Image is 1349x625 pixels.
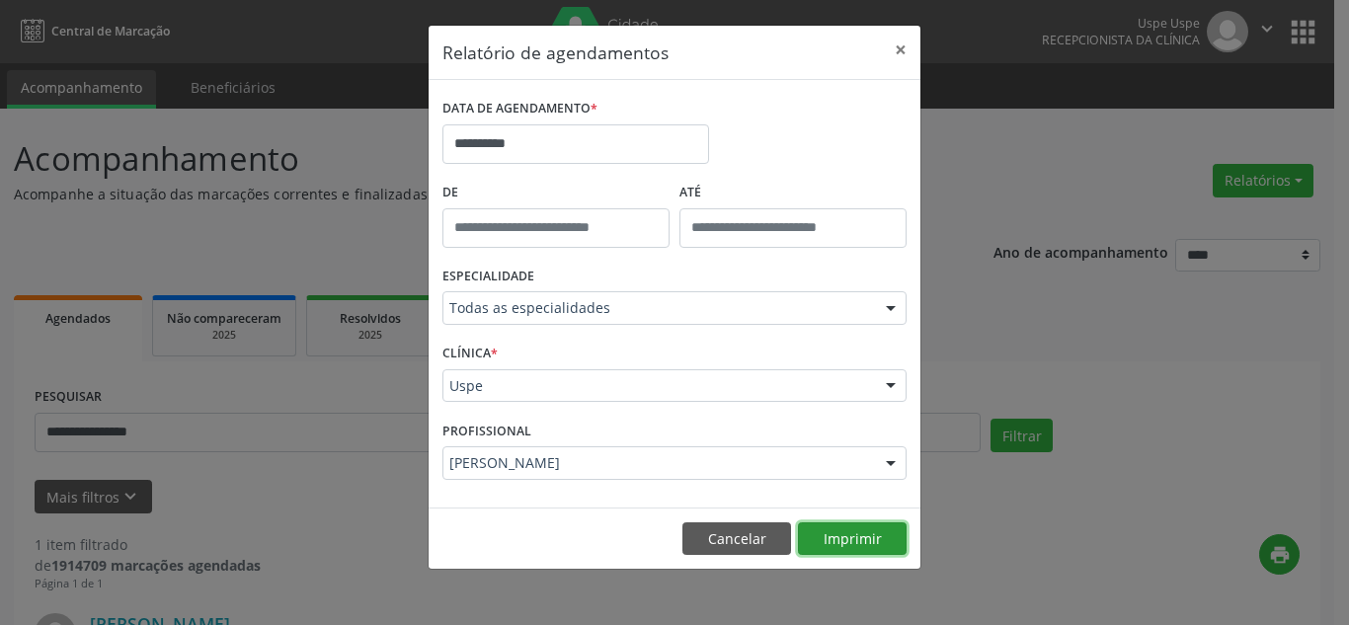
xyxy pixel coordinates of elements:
label: DATA DE AGENDAMENTO [442,94,597,124]
label: ATÉ [679,178,907,208]
label: De [442,178,670,208]
button: Cancelar [682,522,791,556]
button: Imprimir [798,522,907,556]
button: Close [881,26,920,74]
h5: Relatório de agendamentos [442,39,669,65]
label: ESPECIALIDADE [442,262,534,292]
span: Uspe [449,376,866,396]
label: PROFISSIONAL [442,416,531,446]
label: CLÍNICA [442,339,498,369]
span: [PERSON_NAME] [449,453,866,473]
span: Todas as especialidades [449,298,866,318]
